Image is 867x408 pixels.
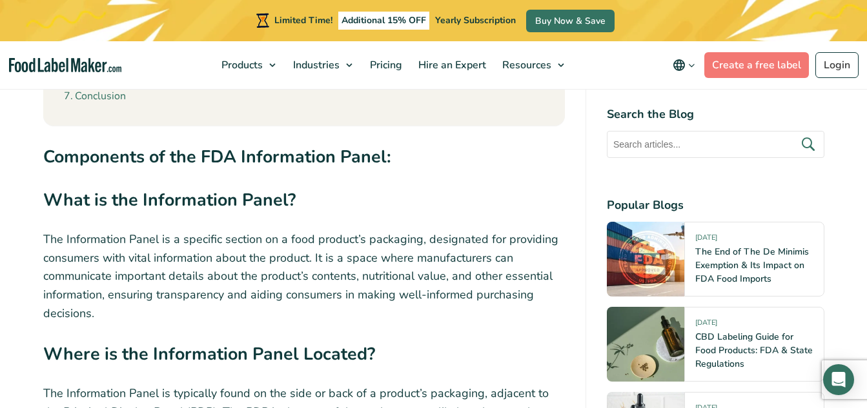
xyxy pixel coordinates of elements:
[289,58,341,72] span: Industries
[43,230,565,323] p: The Information Panel is a specific section on a food product’s packaging, designated for providi...
[43,145,391,168] strong: Components of the FDA Information Panel:
[695,318,717,333] span: [DATE]
[43,188,296,211] strong: What is the Information Panel?
[366,58,403,72] span: Pricing
[607,197,824,214] h4: Popular Blogs
[285,41,359,89] a: Industries
[823,364,854,395] div: Open Intercom Messenger
[815,52,859,78] a: Login
[414,58,487,72] span: Hire an Expert
[274,14,332,26] span: Limited Time!
[695,233,717,248] span: [DATE]
[704,52,809,78] a: Create a free label
[526,10,615,32] a: Buy Now & Save
[695,331,813,370] a: CBD Labeling Guide for Food Products: FDA & State Regulations
[435,14,516,26] span: Yearly Subscription
[64,88,126,105] a: Conclusion
[495,41,571,89] a: Resources
[362,41,407,89] a: Pricing
[411,41,491,89] a: Hire an Expert
[695,246,809,285] a: The End of The De Minimis Exemption & Its Impact on FDA Food Imports
[338,12,429,30] span: Additional 15% OFF
[498,58,553,72] span: Resources
[214,41,282,89] a: Products
[43,342,375,365] strong: Where is the Information Panel Located?
[218,58,264,72] span: Products
[607,131,824,158] input: Search articles...
[607,106,824,123] h4: Search the Blog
